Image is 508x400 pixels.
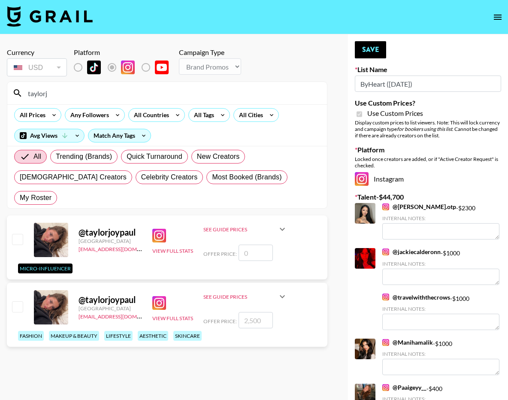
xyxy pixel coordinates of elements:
[155,61,169,74] img: YouTube
[152,315,193,321] button: View Full Stats
[179,48,241,57] div: Campaign Type
[382,351,499,357] div: Internal Notes:
[382,339,433,346] a: @Manihamalik
[79,312,165,320] a: [EMAIL_ADDRESS][DOMAIN_NAME]
[355,119,501,139] div: Display custom prices to list viewers. Note: This will lock currency and campaign type . Cannot b...
[104,331,133,341] div: lifestyle
[382,248,499,285] div: - $ 1000
[18,331,44,341] div: fashion
[355,99,501,107] label: Use Custom Prices?
[15,129,84,142] div: Avg Views
[197,152,240,162] span: New Creators
[9,60,65,75] div: USD
[121,61,135,74] img: Instagram
[74,48,175,57] div: Platform
[382,294,499,330] div: - $ 1000
[138,331,168,341] div: aesthetic
[239,245,273,261] input: 0
[382,203,389,210] img: Instagram
[18,264,73,273] div: Micro-Influencer
[23,86,322,100] input: Search by User Name
[382,248,441,256] a: @jackiecalderonn
[49,331,99,341] div: makeup & beauty
[152,229,166,242] img: Instagram
[203,286,287,307] div: See Guide Prices
[203,294,277,300] div: See Guide Prices
[382,215,499,221] div: Internal Notes:
[203,226,277,233] div: See Guide Prices
[79,305,142,312] div: [GEOGRAPHIC_DATA]
[239,312,273,328] input: 2,500
[7,6,93,27] img: Grail Talent
[79,227,142,238] div: @ taylorjoypaul
[20,172,127,182] span: [DEMOGRAPHIC_DATA] Creators
[203,318,237,324] span: Offer Price:
[203,219,287,239] div: See Guide Prices
[189,109,216,121] div: All Tags
[382,203,456,211] a: @[PERSON_NAME].otp
[87,61,101,74] img: TikTok
[33,152,41,162] span: All
[382,306,499,312] div: Internal Notes:
[141,172,198,182] span: Celebrity Creators
[367,109,423,118] span: Use Custom Prices
[203,251,237,257] span: Offer Price:
[20,193,51,203] span: My Roster
[79,294,142,305] div: @ taylorjoypaul
[355,156,501,169] div: Locked once creators are added, or if "Active Creator Request" is checked.
[382,203,499,239] div: - $ 2300
[355,193,501,201] label: Talent - $ 44,700
[129,109,171,121] div: All Countries
[382,339,389,346] img: Instagram
[88,129,151,142] div: Match Any Tags
[234,109,265,121] div: All Cities
[152,296,166,310] img: Instagram
[56,152,112,162] span: Trending (Brands)
[355,41,386,58] button: Save
[7,48,67,57] div: Currency
[355,145,501,154] label: Platform
[382,294,389,300] img: Instagram
[382,339,499,375] div: - $ 1000
[355,65,501,74] label: List Name
[7,57,67,78] div: Currency is locked to USD
[79,238,142,244] div: [GEOGRAPHIC_DATA]
[65,109,111,121] div: Any Followers
[382,384,426,391] a: @Paaigeyy__
[382,261,499,267] div: Internal Notes:
[382,294,450,301] a: @travelwiththecrows
[79,244,165,252] a: [EMAIL_ADDRESS][DOMAIN_NAME]
[74,58,175,76] div: List locked to Instagram.
[127,152,182,162] span: Quick Turnaround
[355,172,369,186] img: Instagram
[152,248,193,254] button: View Full Stats
[382,248,389,255] img: Instagram
[355,172,501,186] div: Instagram
[173,331,202,341] div: skincare
[212,172,281,182] span: Most Booked (Brands)
[397,126,452,132] em: for bookers using this list
[382,384,389,391] img: Instagram
[489,9,506,26] button: open drawer
[15,109,47,121] div: All Prices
